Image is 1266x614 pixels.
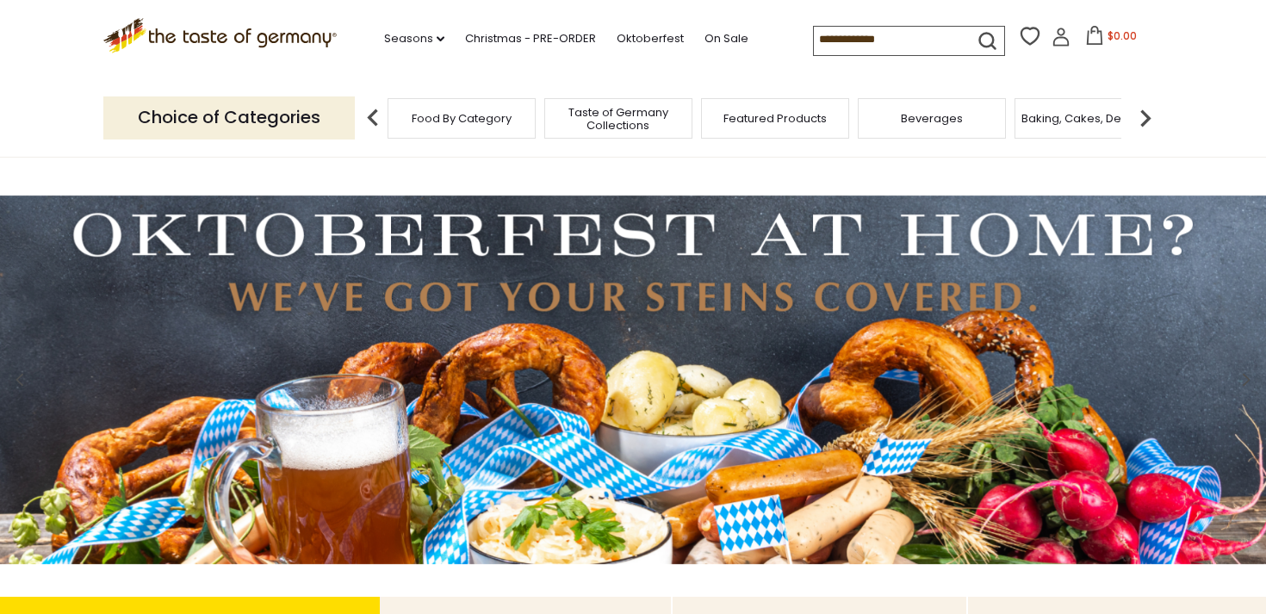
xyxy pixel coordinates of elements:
a: Seasons [384,29,444,48]
a: Christmas - PRE-ORDER [465,29,596,48]
a: Food By Category [412,112,512,125]
a: Oktoberfest [617,29,684,48]
a: Featured Products [723,112,827,125]
p: Choice of Categories [103,96,355,139]
a: Taste of Germany Collections [549,106,687,132]
button: $0.00 [1074,26,1147,52]
a: Baking, Cakes, Desserts [1021,112,1155,125]
span: $0.00 [1108,28,1137,43]
img: previous arrow [356,101,390,135]
a: Beverages [901,112,963,125]
a: On Sale [704,29,748,48]
img: next arrow [1128,101,1163,135]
